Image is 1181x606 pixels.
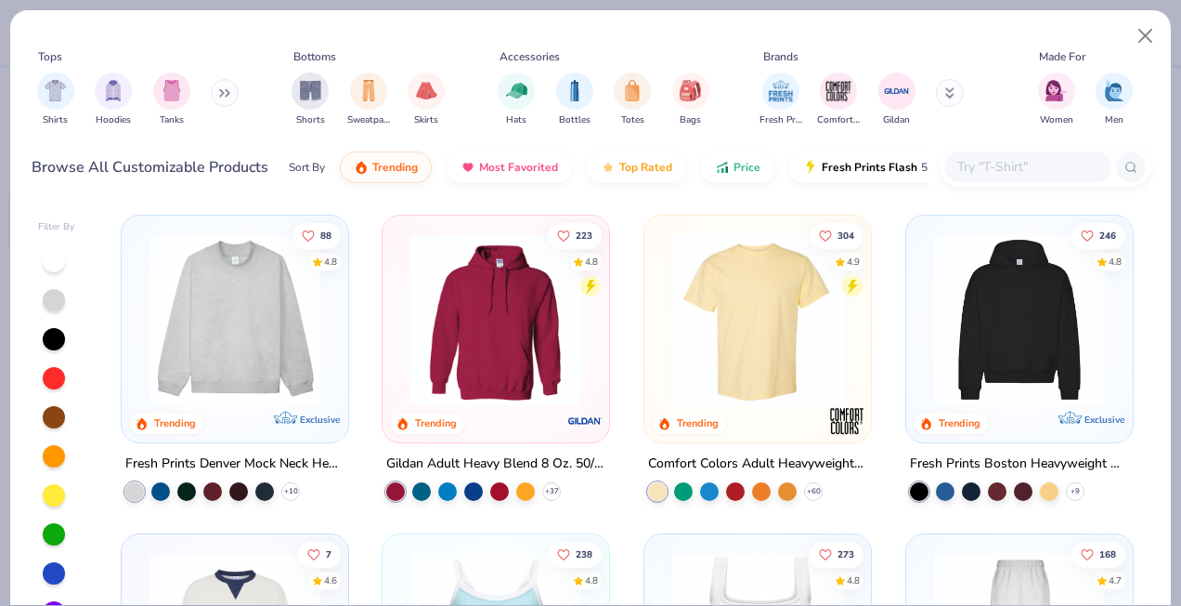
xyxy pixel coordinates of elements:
[347,113,390,127] span: Sweatpants
[1040,113,1073,127] span: Women
[95,72,132,127] button: filter button
[461,160,475,175] img: most_fav.gif
[763,48,798,65] div: Brands
[408,72,445,127] button: filter button
[921,157,990,178] span: 5 day delivery
[1104,80,1124,101] img: Men Image
[549,222,603,248] button: Like
[347,72,390,127] div: filter for Sweatpants
[622,80,642,101] img: Totes Image
[1038,72,1075,127] button: filter button
[43,113,68,127] span: Shirts
[1128,19,1163,54] button: Close
[358,80,379,101] img: Sweatpants Image
[648,453,867,476] div: Comfort Colors Adult Heavyweight T-Shirt
[619,160,672,175] span: Top Rated
[37,72,74,127] button: filter button
[125,453,344,476] div: Fresh Prints Denver Mock Neck Heavyweight Sweatshirt
[103,80,123,101] img: Hoodies Image
[1071,486,1080,497] span: + 9
[329,234,518,405] img: a90f7c54-8796-4cb2-9d6e-4e9644cfe0fe
[498,72,535,127] button: filter button
[577,231,593,240] span: 223
[621,113,644,127] span: Totes
[447,151,572,183] button: Most Favorited
[817,72,860,127] button: filter button
[733,160,760,175] span: Price
[1099,549,1116,559] span: 168
[1099,231,1116,240] span: 246
[1096,72,1133,127] div: filter for Men
[847,573,860,587] div: 4.8
[803,160,818,175] img: flash.gif
[414,113,438,127] span: Skirts
[340,151,432,183] button: Trending
[292,72,329,127] div: filter for Shorts
[925,234,1114,405] img: 91acfc32-fd48-4d6b-bdad-a4c1a30ac3fc
[498,72,535,127] div: filter for Hats
[767,77,795,105] img: Fresh Prints Image
[556,72,593,127] div: filter for Bottles
[408,72,445,127] div: filter for Skirts
[38,220,75,234] div: Filter By
[506,80,527,101] img: Hats Image
[289,159,325,176] div: Sort By
[326,549,331,559] span: 7
[298,541,341,567] button: Like
[883,77,911,105] img: Gildan Image
[955,156,1098,178] input: Try "T-Shirt"
[837,549,854,559] span: 273
[614,72,651,127] button: filter button
[32,156,268,178] div: Browse All Customizable Products
[810,222,863,248] button: Like
[95,72,132,127] div: filter for Hoodies
[1084,414,1124,426] span: Exclusive
[38,48,62,65] div: Tops
[601,160,616,175] img: TopRated.gif
[1105,113,1123,127] span: Men
[386,453,605,476] div: Gildan Adult Heavy Blend 8 Oz. 50/50 Hooded Sweatshirt
[759,113,802,127] span: Fresh Prints
[565,80,585,101] img: Bottles Image
[1038,72,1075,127] div: filter for Women
[506,113,526,127] span: Hats
[824,77,852,105] img: Comfort Colors Image
[586,255,599,269] div: 4.8
[300,80,321,101] img: Shorts Image
[500,48,560,65] div: Accessories
[883,113,910,127] span: Gildan
[759,72,802,127] button: filter button
[1045,80,1067,101] img: Women Image
[293,48,336,65] div: Bottoms
[292,222,341,248] button: Like
[847,255,860,269] div: 4.9
[545,486,559,497] span: + 37
[663,234,852,405] img: 029b8af0-80e6-406f-9fdc-fdf898547912
[1109,573,1122,587] div: 4.7
[416,80,437,101] img: Skirts Image
[37,72,74,127] div: filter for Shirts
[320,231,331,240] span: 88
[672,72,709,127] button: filter button
[372,160,418,175] span: Trending
[153,72,190,127] div: filter for Tanks
[1096,72,1133,127] button: filter button
[549,541,603,567] button: Like
[96,113,131,127] span: Hoodies
[614,72,651,127] div: filter for Totes
[680,80,700,101] img: Bags Image
[878,72,915,127] div: filter for Gildan
[817,72,860,127] div: filter for Comfort Colors
[296,113,325,127] span: Shorts
[759,72,802,127] div: filter for Fresh Prints
[878,72,915,127] button: filter button
[401,234,590,405] img: 01756b78-01f6-4cc6-8d8a-3c30c1a0c8ac
[324,573,337,587] div: 4.6
[153,72,190,127] button: filter button
[559,113,590,127] span: Bottles
[556,72,593,127] button: filter button
[910,453,1129,476] div: Fresh Prints Boston Heavyweight Hoodie
[354,160,369,175] img: trending.gif
[283,486,297,497] span: + 10
[292,72,329,127] button: filter button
